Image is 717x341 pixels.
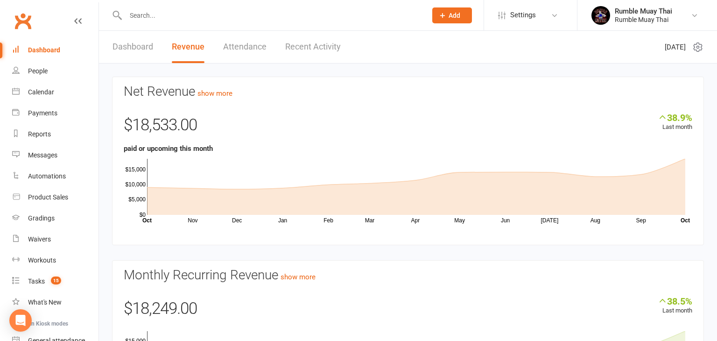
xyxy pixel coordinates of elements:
a: What's New [12,292,98,313]
div: Dashboard [28,46,60,54]
div: Open Intercom Messenger [9,309,32,332]
strong: paid or upcoming this month [124,144,213,153]
a: Workouts [12,250,98,271]
div: Product Sales [28,193,68,201]
div: Waivers [28,235,51,243]
h3: Monthly Recurring Revenue [124,268,692,283]
div: Messages [28,151,57,159]
div: Last month [658,112,692,132]
a: Recent Activity [285,31,341,63]
div: Automations [28,172,66,180]
div: Tasks [28,277,45,285]
a: Revenue [172,31,204,63]
input: Search... [123,9,420,22]
a: Dashboard [112,31,153,63]
span: Settings [510,5,536,26]
a: Automations [12,166,98,187]
div: $18,533.00 [124,112,692,143]
span: 15 [51,277,61,284]
div: Last month [658,296,692,316]
h3: Net Revenue [124,85,692,99]
img: thumb_image1688088946.png [591,6,610,25]
a: People [12,61,98,82]
a: show more [281,273,316,281]
div: What's New [28,298,62,306]
a: Attendance [223,31,267,63]
div: $18,249.00 [124,296,692,327]
div: Payments [28,109,57,117]
div: People [28,67,48,75]
span: [DATE] [665,42,686,53]
div: Calendar [28,88,54,96]
div: 38.5% [658,296,692,306]
a: show more [197,89,232,98]
div: Rumble Muay Thai [615,7,672,15]
a: Product Sales [12,187,98,208]
div: 38.9% [658,112,692,122]
a: Messages [12,145,98,166]
a: Reports [12,124,98,145]
div: Rumble Muay Thai [615,15,672,24]
div: Workouts [28,256,56,264]
a: Gradings [12,208,98,229]
a: Payments [12,103,98,124]
a: Tasks 15 [12,271,98,292]
div: Reports [28,130,51,138]
a: Calendar [12,82,98,103]
a: Clubworx [11,9,35,33]
a: Dashboard [12,40,98,61]
button: Add [432,7,472,23]
div: Gradings [28,214,55,222]
a: Waivers [12,229,98,250]
span: Add [449,12,460,19]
